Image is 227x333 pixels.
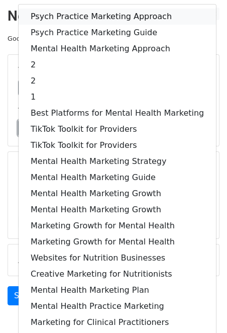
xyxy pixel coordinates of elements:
a: Mental Health Marketing Plan [19,282,216,298]
a: TikTok Toolkit for Providers [19,121,216,137]
a: Mental Health Practice Marketing [19,298,216,314]
iframe: Chat Widget [177,285,227,333]
small: Google Sheet: [8,35,132,42]
a: Psych Practice Marketing Guide [19,25,216,41]
a: Marketing Growth for Mental Health [19,234,216,250]
a: 2 [19,73,216,89]
a: Best Platforms for Mental Health Marketing [19,105,216,121]
a: 1 [19,89,216,105]
a: Psych Practice Marketing Approach [19,9,216,25]
a: 2 [19,57,216,73]
a: Marketing Growth for Mental Health [19,218,216,234]
a: Send [8,286,41,305]
a: Mental Health Marketing Approach [19,41,216,57]
a: Mental Health Marketing Guide [19,170,216,186]
a: Mental Health Marketing Growth [19,202,216,218]
a: Creative Marketing for Nutritionists [19,266,216,282]
a: Marketing for Clinical Practitioners [19,314,216,330]
a: Mental Health Marketing Strategy [19,153,216,170]
a: TikTok Toolkit for Providers [19,137,216,153]
h2: New Campaign [8,8,219,25]
a: Mental Health Marketing Growth [19,186,216,202]
a: Websites for Nutrition Businesses [19,250,216,266]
